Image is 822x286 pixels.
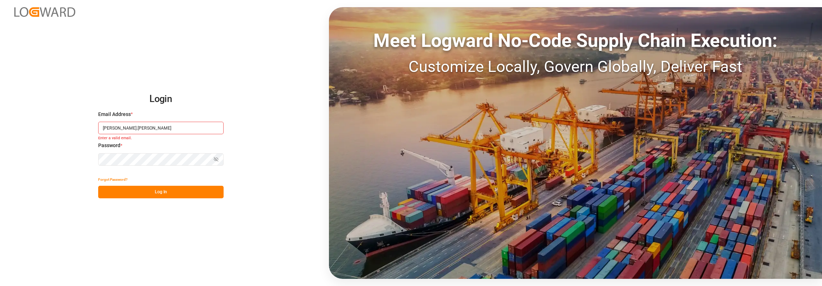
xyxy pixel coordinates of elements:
span: Password [98,142,120,149]
img: Logward_new_orange.png [14,7,75,17]
button: Log In [98,186,224,198]
small: Enter a valid email. [98,136,224,142]
input: Enter your email [98,122,224,134]
h2: Login [98,88,224,111]
span: Email Address [98,111,131,118]
div: Meet Logward No-Code Supply Chain Execution: [329,27,822,55]
div: Customize Locally, Govern Globally, Deliver Fast [329,55,822,78]
button: Forgot Password? [98,173,128,186]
